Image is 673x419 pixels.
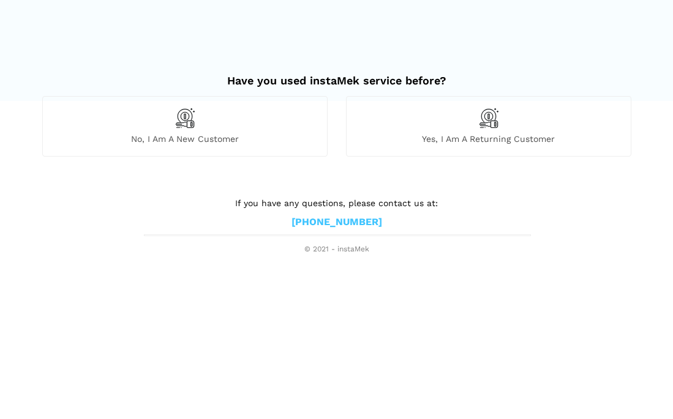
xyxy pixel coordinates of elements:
[42,62,631,87] h2: Have you used instaMek service before?
[347,133,631,144] span: Yes, I am a returning customer
[43,133,327,144] span: No, I am a new customer
[144,245,530,254] span: © 2021 - instaMek
[291,216,382,229] a: [PHONE_NUMBER]
[144,196,530,210] p: If you have any questions, please contact us at:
